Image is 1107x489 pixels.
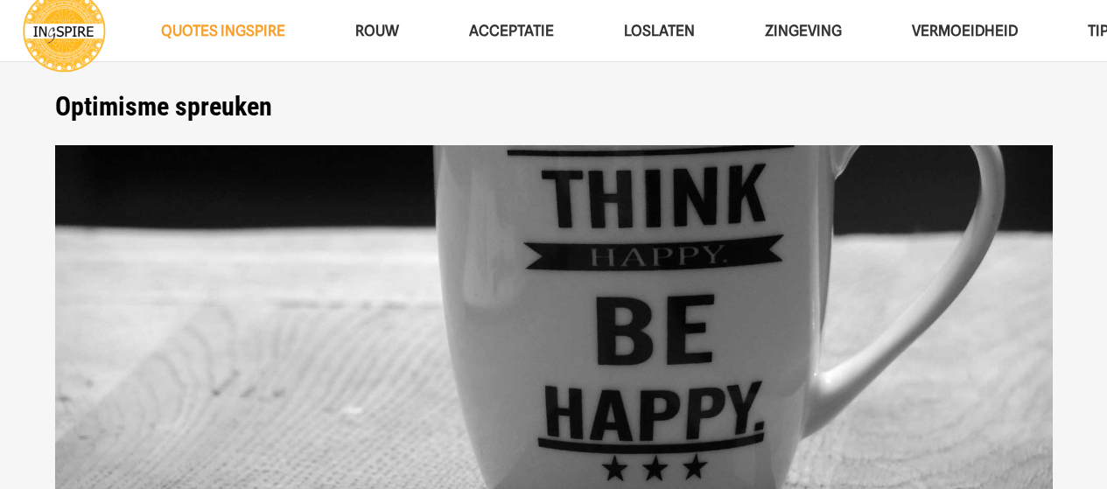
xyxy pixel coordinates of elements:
[912,22,1018,39] span: VERMOEIDHEID
[126,9,320,53] a: QUOTES INGSPIREQUOTES INGSPIRE Menu
[434,9,589,53] a: AcceptatieAcceptatie Menu
[355,22,399,39] span: ROUW
[55,91,1053,122] h1: Optimisme spreuken
[877,9,1053,53] a: VERMOEIDHEIDVERMOEIDHEID Menu
[469,22,554,39] span: Acceptatie
[161,22,285,39] span: QUOTES INGSPIRE
[765,22,842,39] span: Zingeving
[589,9,730,53] a: LoslatenLoslaten Menu
[624,22,695,39] span: Loslaten
[730,9,877,53] a: ZingevingZingeving Menu
[320,9,434,53] a: ROUWROUW Menu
